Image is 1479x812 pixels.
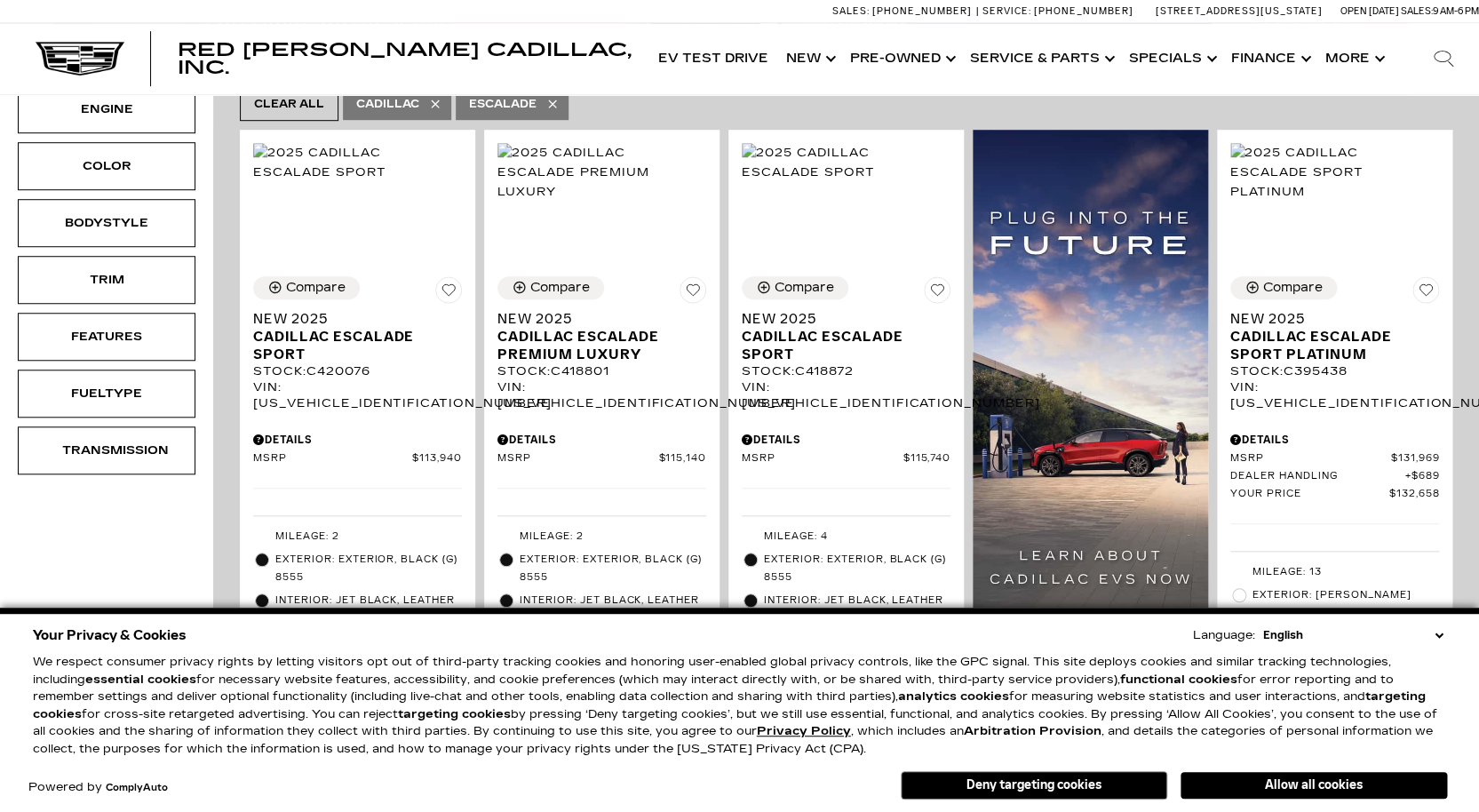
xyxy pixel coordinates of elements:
span: 9 AM-6 PM [1433,5,1479,17]
button: Allow all cookies [1181,772,1447,799]
a: MSRP $113,940 [253,452,462,466]
button: Compare Vehicle [742,276,848,299]
a: Finance [1222,23,1316,94]
strong: functional cookies [1120,673,1237,687]
button: More [1316,23,1390,94]
a: Red [PERSON_NAME] Cadillac, Inc. [178,41,632,76]
button: Compare Vehicle [497,276,604,299]
a: New 2025Cadillac Escalade Sport Platinum [1230,310,1439,363]
a: New 2025Cadillac Escalade Premium Luxury [497,310,706,363]
strong: targeting cookies [398,707,511,721]
span: MSRP [497,452,658,466]
span: Open [DATE] [1340,5,1399,17]
img: 2025 Cadillac Escalade Premium Luxury [497,143,706,202]
button: Save Vehicle [1412,276,1439,310]
span: Your Privacy & Cookies [33,623,187,648]
span: Red [PERSON_NAME] Cadillac, Inc. [178,39,632,78]
span: MSRP [1230,452,1390,466]
div: FueltypeFueltype [18,370,195,418]
button: Save Vehicle [924,276,950,310]
strong: Arbitration Provision [964,724,1101,738]
div: Color [62,156,151,176]
span: Sales: [832,5,870,17]
button: Save Vehicle [435,276,462,310]
span: Cadillac Escalade Sport [253,328,449,363]
span: Interior: Jet Black, Leather seating surfaces with precision [275,592,462,645]
span: Exterior: [PERSON_NAME] Tricoat [1252,586,1439,622]
a: Service & Parts [961,23,1120,94]
span: $113,940 [412,452,462,466]
div: Pricing Details - New 2025 Cadillac Escalade Premium Luxury [497,432,706,448]
a: Service: [PHONE_NUMBER] [976,6,1138,16]
span: Your Price [1230,488,1388,501]
div: EngineEngine [18,85,195,133]
span: Cadillac [356,93,419,115]
span: New 2025 [253,310,449,328]
span: Clear All [254,93,324,115]
span: Exterior: Exterior, Black (g) 8555 [764,551,950,586]
div: Stock : C418872 [742,363,950,379]
a: Sales: [PHONE_NUMBER] [832,6,976,16]
div: Pricing Details - New 2025 Cadillac Escalade Sport Platinum [1230,432,1439,448]
span: Exterior: Exterior, Black (g) 8555 [275,551,462,586]
div: Fueltype [62,384,151,403]
a: New 2025Cadillac Escalade Sport [742,310,950,363]
button: Deny targeting cookies [901,771,1167,800]
div: Powered by [28,782,168,793]
a: Pre-Owned [841,23,961,94]
span: $115,140 [658,452,706,466]
div: TrimTrim [18,256,195,304]
a: ComplyAuto [106,783,168,793]
span: MSRP [742,452,903,466]
img: Cadillac Dark Logo with Cadillac White Text [36,42,124,76]
div: VIN: [US_VEHICLE_IDENTIFICATION_NUMBER] [742,379,950,411]
span: New 2025 [742,310,937,328]
div: Stock : C395438 [1230,363,1439,379]
span: Cadillac Escalade Sport Platinum [1230,328,1426,363]
a: EV Test Drive [649,23,777,94]
strong: analytics cookies [898,689,1009,704]
span: $115,740 [903,452,950,466]
img: 2025 Cadillac Escalade Sport Platinum [1230,143,1439,202]
li: Mileage: 2 [497,525,706,548]
span: Interior: Jet Black, Leather seating surfaces with precision [520,592,706,645]
button: Compare Vehicle [253,276,360,299]
div: Bodystyle [62,213,151,233]
p: We respect consumer privacy rights by letting visitors opt out of third-party tracking cookies an... [33,654,1447,758]
li: Mileage: 4 [742,525,950,548]
div: FeaturesFeatures [18,313,195,361]
a: Specials [1120,23,1222,94]
a: [STREET_ADDRESS][US_STATE] [1156,5,1323,17]
span: $131,969 [1390,452,1439,466]
div: Compare [775,280,834,296]
li: Mileage: 13 [1230,561,1439,584]
span: New 2025 [497,310,693,328]
a: Privacy Policy [757,724,851,738]
div: Language: [1193,630,1255,641]
li: Mileage: 2 [253,525,462,548]
span: Service: [982,5,1031,17]
a: MSRP $115,740 [742,452,950,466]
div: Features [62,327,151,346]
div: Pricing Details - New 2025 Cadillac Escalade Sport [253,432,462,448]
img: 2025 Cadillac Escalade Sport [253,143,462,182]
div: Stock : C418801 [497,363,706,379]
span: [PHONE_NUMBER] [872,5,972,17]
div: Compare [286,280,346,296]
button: Save Vehicle [680,276,706,310]
div: VIN: [US_VEHICLE_IDENTIFICATION_NUMBER] [1230,379,1439,411]
a: Dealer Handling $689 [1230,470,1439,483]
select: Language Select [1259,626,1447,644]
a: New 2025Cadillac Escalade Sport [253,310,462,363]
strong: targeting cookies [33,689,1426,721]
span: Exterior: Exterior, Black (g) 8555 [520,551,706,586]
div: ColorColor [18,142,195,190]
span: Cadillac Escalade Premium Luxury [497,328,693,363]
div: Compare [1263,280,1323,296]
button: Compare Vehicle [1230,276,1337,299]
div: BodystyleBodystyle [18,199,195,247]
a: New [777,23,841,94]
span: Cadillac Escalade Sport [742,328,937,363]
div: VIN: [US_VEHICLE_IDENTIFICATION_NUMBER] [497,379,706,411]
